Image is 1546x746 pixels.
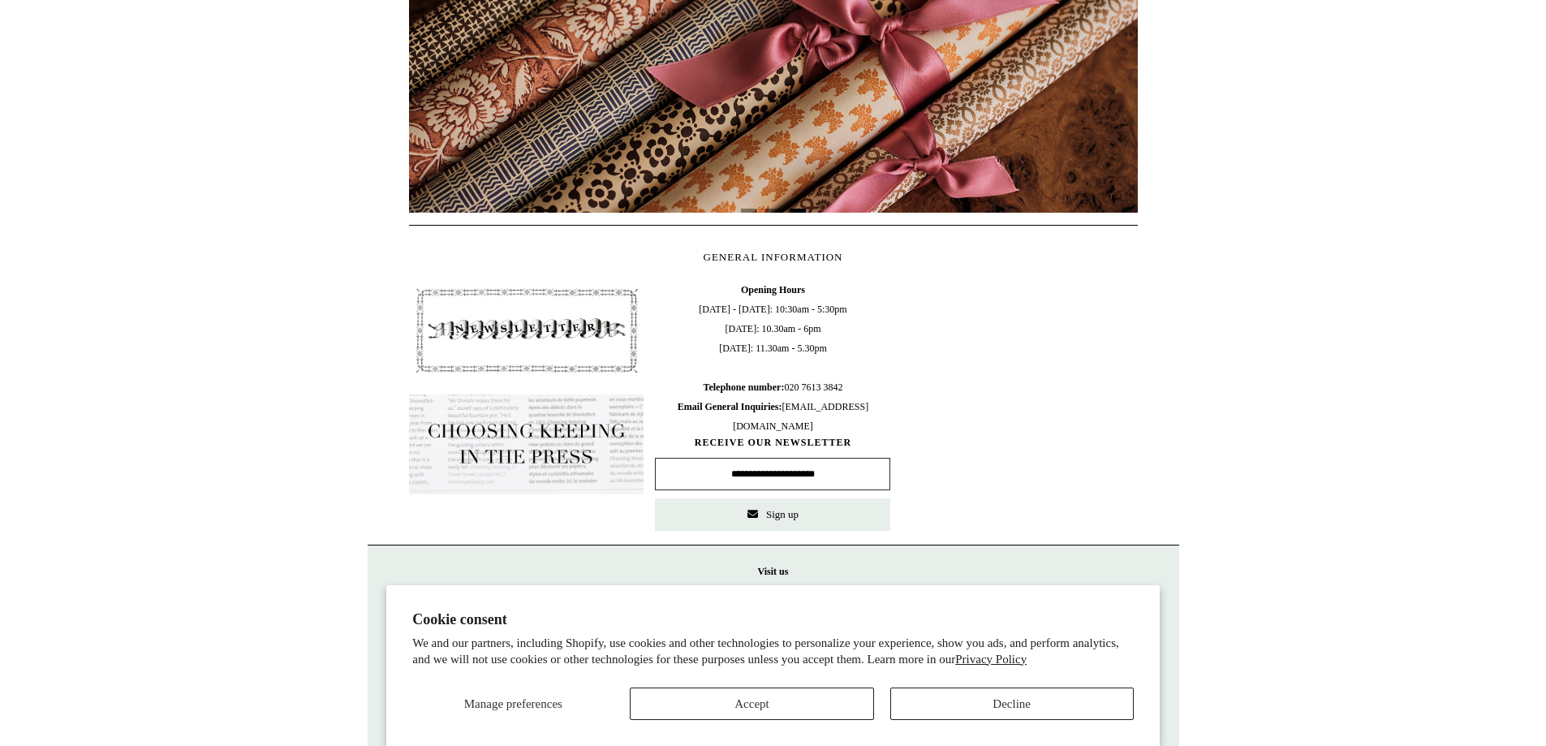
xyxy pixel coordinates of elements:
[890,688,1134,720] button: Decline
[781,382,784,393] b: :
[409,280,644,381] img: pf-4db91bb9--1305-Newsletter-Button_1200x.jpg
[704,382,785,393] b: Telephone number
[741,284,805,295] b: Opening Hours
[955,653,1027,666] a: Privacy Policy
[655,436,890,450] span: RECEIVE OUR NEWSLETTER
[412,636,1134,667] p: We and our partners, including Shopify, use cookies and other technologies to personalize your ex...
[765,209,782,213] button: Page 2
[409,395,644,495] img: pf-635a2b01-aa89-4342-bbcd-4371b60f588c--In-the-press-Button_1200x.jpg
[464,697,562,710] span: Manage preferences
[790,209,806,213] button: Page 3
[758,566,789,577] strong: Visit us
[412,688,614,720] button: Manage preferences
[741,209,757,213] button: Page 1
[384,562,1163,698] p: [STREET_ADDRESS] London WC2H 9NS [DATE] - [DATE] 10:30am to 5:30pm [DATE] 10.30am to 6pm [DATE] 1...
[630,688,873,720] button: Accept
[902,280,1137,524] iframe: google_map
[678,401,782,412] b: Email General Inquiries:
[655,280,890,436] span: [DATE] - [DATE]: 10:30am - 5:30pm [DATE]: 10.30am - 6pm [DATE]: 11.30am - 5.30pm 020 7613 3842
[412,611,1134,628] h2: Cookie consent
[766,508,799,520] span: Sign up
[704,251,843,263] span: GENERAL INFORMATION
[678,401,868,432] span: [EMAIL_ADDRESS][DOMAIN_NAME]
[655,498,890,531] button: Sign up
